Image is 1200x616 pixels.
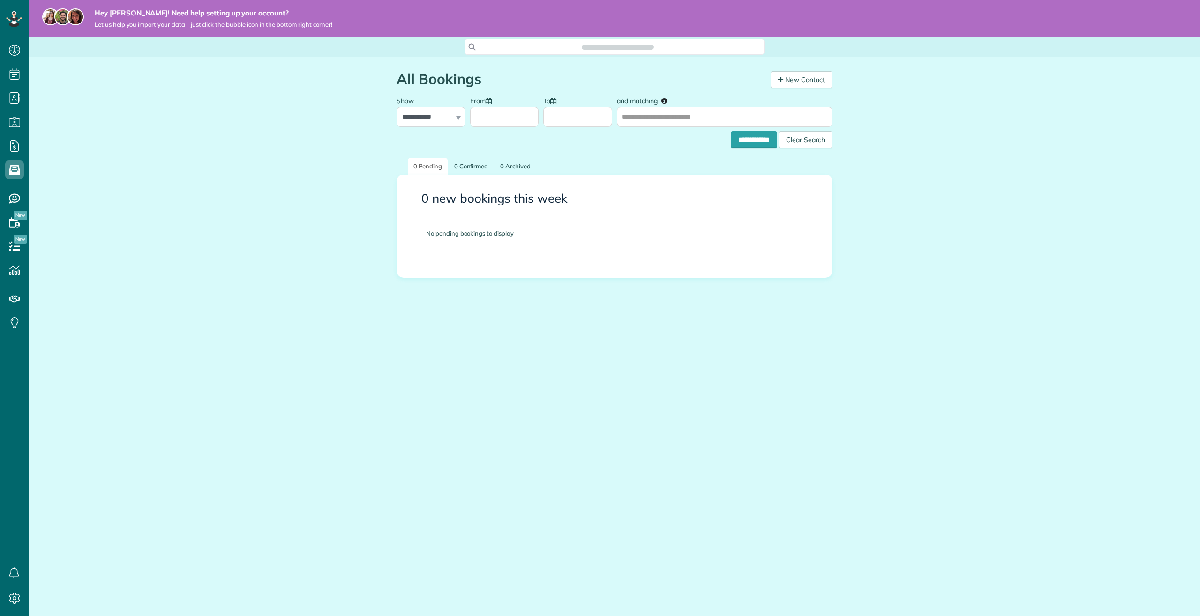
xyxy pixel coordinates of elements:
img: jorge-587dff0eeaa6aab1f244e6dc62b8924c3b6ad411094392a53c71c6c4a576187d.jpg [54,8,71,25]
label: To [543,91,561,109]
span: Let us help you import your data - just click the bubble icon in the bottom right corner! [95,21,332,29]
label: From [470,91,496,109]
img: maria-72a9807cf96188c08ef61303f053569d2e2a8a1cde33d635c8a3ac13582a053d.jpg [42,8,59,25]
a: New Contact [771,71,832,88]
h1: All Bookings [397,71,764,87]
strong: Hey [PERSON_NAME]! Need help setting up your account? [95,8,332,18]
span: Search ZenMaid… [591,42,644,52]
img: michelle-19f622bdf1676172e81f8f8fba1fb50e276960ebfe0243fe18214015130c80e4.jpg [67,8,84,25]
div: Clear Search [779,131,832,148]
div: No pending bookings to display [412,215,817,252]
a: 0 Pending [408,158,448,175]
span: New [14,235,27,244]
span: New [14,211,27,220]
a: 0 Confirmed [449,158,494,175]
a: 0 Archived [495,158,536,175]
a: Clear Search [779,133,832,141]
h3: 0 new bookings this week [421,192,808,205]
label: and matching [617,91,674,109]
